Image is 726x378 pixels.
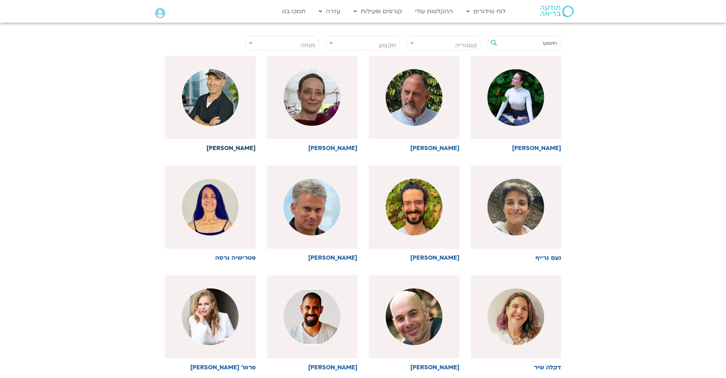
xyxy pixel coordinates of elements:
[487,288,544,345] img: %D7%93%D7%A7%D7%9C%D7%94-%D7%A9%D7%99%D7%A8-%D7%A2%D7%9E%D7%95%D7%93-%D7%9E%D7%A8%D7%A6%D7%94.jpeg
[411,4,457,19] a: ההקלטות שלי
[182,179,239,235] img: WhatsApp-Image-2025-07-12-at-16.43.23.jpeg
[471,275,562,371] a: דקלה שיר
[165,145,256,152] h6: [PERSON_NAME]
[379,41,396,50] span: מקצוע
[278,4,309,19] a: תמכו בנו
[386,179,442,235] img: %D7%A9%D7%92%D7%91-%D7%94%D7%95%D7%A8%D7%95%D7%91%D7%99%D7%A5.jpg
[165,56,256,152] a: [PERSON_NAME]
[369,275,459,371] a: [PERSON_NAME]
[284,288,340,345] img: %D7%93%D7%A8%D7%95%D7%A8-%D7%A8%D7%93%D7%94.jpeg
[182,69,239,126] img: %D7%96%D7%99%D7%95%D7%90%D7%9F-.png
[455,41,477,50] span: קטגוריה
[487,69,544,126] img: %D7%A2%D7%A0%D7%AA-%D7%93%D7%95%D7%99%D7%93.jpeg
[267,56,358,152] a: [PERSON_NAME]
[165,364,256,371] h6: פרופ' [PERSON_NAME]
[471,364,562,371] h6: דקלה שיר
[165,166,256,261] a: פטרישיה גרסה
[267,254,358,261] h6: [PERSON_NAME]
[369,254,459,261] h6: [PERSON_NAME]
[350,4,406,19] a: קורסים ופעילות
[182,288,239,345] img: %D7%A4%D7%A8%D7%95%D7%A4-%D7%AA%D7%9E%D7%A8-%D7%A1%D7%A4%D7%A8%D7%90.jpeg
[369,56,459,152] a: [PERSON_NAME]
[471,254,562,261] h6: נעם גרייף
[386,288,442,345] img: %D7%90%D7%A8%D7%99%D7%90%D7%9C-%D7%9E%D7%99%D7%A8%D7%95%D7%96.jpg
[315,4,344,19] a: עזרה
[369,145,459,152] h6: [PERSON_NAME]
[284,69,340,126] img: %D7%93%D7%A0%D7%94-%D7%92%D7%A0%D7%99%D7%94%D7%A8.png
[462,4,509,19] a: לוח שידורים
[369,166,459,261] a: [PERSON_NAME]
[471,56,562,152] a: [PERSON_NAME]
[267,145,358,152] h6: [PERSON_NAME]
[471,166,562,261] a: נעם גרייף
[300,41,315,50] span: מנחה
[267,166,358,261] a: [PERSON_NAME]
[386,69,442,126] img: %D7%91%D7%A8%D7%95%D7%9A-%D7%A8%D7%96.png
[369,364,459,371] h6: [PERSON_NAME]
[284,179,340,235] img: %D7%A2%D7%A0%D7%91%D7%A8-%D7%91%D7%A8-%D7%A7%D7%9E%D7%94.png
[267,364,358,371] h6: [PERSON_NAME]
[165,254,256,261] h6: פטרישיה גרסה
[487,179,544,235] img: %D7%A0%D7%A2%D7%9D-%D7%92%D7%A8%D7%99%D7%99%D7%A3-1.jpg
[471,145,562,152] h6: [PERSON_NAME]
[165,275,256,371] a: פרופ' [PERSON_NAME]
[500,37,557,50] input: חיפוש
[540,6,574,17] img: תודעה בריאה
[267,275,358,371] a: [PERSON_NAME]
